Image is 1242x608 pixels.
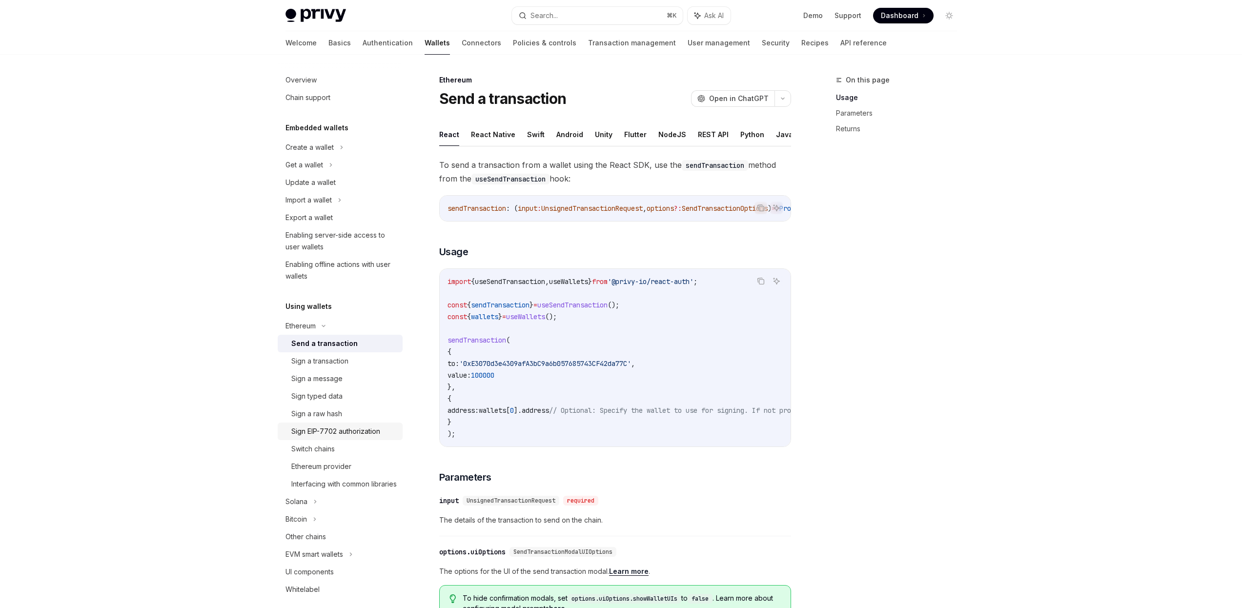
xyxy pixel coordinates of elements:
[439,245,468,259] span: Usage
[740,123,764,146] button: Python
[285,566,334,578] div: UI components
[439,566,791,577] span: The options for the UI of the send transaction modal. .
[471,277,475,286] span: {
[762,31,790,55] a: Security
[467,301,471,309] span: {
[545,312,557,321] span: ();
[545,277,549,286] span: ,
[278,581,403,598] a: Whitelabel
[448,347,451,356] span: {
[537,301,608,309] span: useSendTransaction
[631,359,635,368] span: ,
[285,142,334,153] div: Create a wallet
[522,406,549,415] span: address
[647,204,674,213] span: options
[941,8,957,23] button: Toggle dark mode
[448,359,459,368] span: to:
[285,159,323,171] div: Get a wallet
[291,373,343,385] div: Sign a message
[278,352,403,370] a: Sign a transaction
[846,74,890,86] span: On this page
[498,312,502,321] span: }
[448,418,451,426] span: }
[803,11,823,20] a: Demo
[836,105,965,121] a: Parameters
[449,594,456,603] svg: Tip
[439,90,567,107] h1: Send a transaction
[467,497,555,505] span: UnsignedTransactionRequest
[512,7,683,24] button: Search...⌘K
[527,123,545,146] button: Swift
[278,458,403,475] a: Ethereum provider
[285,259,397,282] div: Enabling offline actions with user wallets
[873,8,934,23] a: Dashboard
[448,394,451,403] span: {
[506,312,545,321] span: useWallets
[835,11,861,20] a: Support
[285,320,316,332] div: Ethereum
[592,277,608,286] span: from
[658,123,686,146] button: NodeJS
[840,31,887,55] a: API reference
[285,9,346,22] img: light logo
[278,370,403,387] a: Sign a message
[439,514,791,526] span: The details of the transaction to send on the chain.
[704,11,724,20] span: Ask AI
[595,123,612,146] button: Unity
[502,312,506,321] span: =
[533,301,537,309] span: =
[448,312,467,321] span: const
[285,177,336,188] div: Update a wallet
[285,531,326,543] div: Other chains
[643,204,647,213] span: ,
[688,594,713,604] code: false
[448,336,506,345] span: sendTransaction
[278,528,403,546] a: Other chains
[556,123,583,146] button: Android
[691,90,774,107] button: Open in ChatGPT
[682,204,768,213] span: SendTransactionOptions
[530,10,558,21] div: Search...
[439,123,459,146] button: React
[881,11,918,20] span: Dashboard
[529,301,533,309] span: }
[439,75,791,85] div: Ethereum
[285,496,307,507] div: Solana
[770,275,783,287] button: Ask AI
[278,256,403,285] a: Enabling offline actions with user wallets
[608,277,693,286] span: '@privy-io/react-auth'
[514,406,522,415] span: ].
[588,277,592,286] span: }
[475,277,545,286] span: useSendTransaction
[541,204,643,213] span: UnsignedTransactionRequest
[278,387,403,405] a: Sign typed data
[801,31,829,55] a: Recipes
[439,547,506,557] div: options.uiOptions
[363,31,413,55] a: Authentication
[448,204,506,213] span: sendTransaction
[285,92,330,103] div: Chain support
[439,158,791,185] span: To send a transaction from a wallet using the React SDK, use the method from the hook:
[609,567,649,576] a: Learn more
[698,123,729,146] button: REST API
[278,226,403,256] a: Enabling server-side access to user wallets
[278,405,403,423] a: Sign a raw hash
[439,496,459,506] div: input
[278,563,403,581] a: UI components
[278,174,403,191] a: Update a wallet
[776,123,793,146] button: Java
[471,371,494,380] span: 100000
[285,31,317,55] a: Welcome
[549,277,588,286] span: useWallets
[285,194,332,206] div: Import a wallet
[471,174,550,184] code: useSendTransaction
[513,548,612,556] span: SendTransactionModalUIOptions
[448,383,455,391] span: },
[328,31,351,55] a: Basics
[448,277,471,286] span: import
[291,338,358,349] div: Send a transaction
[291,355,348,367] div: Sign a transaction
[285,548,343,560] div: EVM smart wallets
[278,440,403,458] a: Switch chains
[285,212,333,223] div: Export a wallet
